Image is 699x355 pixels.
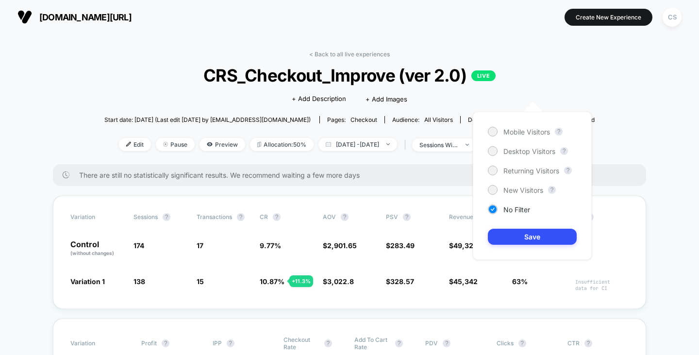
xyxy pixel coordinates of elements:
span: 328.57 [390,277,414,286]
span: Insufficient data for CI [575,279,629,291]
div: CS [663,8,682,27]
button: ? [237,213,245,221]
span: New Visitors [503,186,543,194]
img: rebalance [257,142,261,147]
button: ? [324,339,332,347]
span: 138 [133,277,145,286]
span: Mobile Visitors [503,128,550,136]
span: Device: [460,116,532,123]
span: Variation 1 [70,277,105,286]
span: Returning Visitors [503,167,559,175]
span: + Add Images [366,95,407,103]
span: (without changes) [70,250,114,256]
span: $ [449,241,478,250]
span: CI [575,213,629,221]
button: ? [584,339,592,347]
a: < Back to all live experiences [309,51,390,58]
button: ? [443,339,450,347]
span: Edit [119,138,151,151]
span: $ [386,241,415,250]
span: Sessions [133,213,158,220]
span: 17 [197,241,203,250]
div: Audience: [392,116,453,123]
span: | [402,138,412,152]
span: --- [575,243,629,257]
span: CRS_Checkout_Improve (ver 2.0) [129,65,570,85]
button: [DOMAIN_NAME][URL] [15,9,134,25]
button: ? [395,339,403,347]
p: Control [70,240,124,257]
span: $ [323,241,357,250]
span: 10.87 % [260,277,284,286]
button: ? [341,213,349,221]
img: end [386,143,390,145]
button: CS [660,7,684,27]
button: ? [518,339,526,347]
p: LIVE [471,70,496,81]
div: + 11.3 % [289,275,313,287]
button: ? [548,186,556,194]
span: Allocation: 50% [250,138,314,151]
button: ? [555,128,563,135]
img: end [163,142,168,147]
span: Pause [156,138,195,151]
button: ? [163,213,170,221]
span: Start date: [DATE] (Last edit [DATE] by [EMAIL_ADDRESS][DOMAIN_NAME]) [104,116,311,123]
span: 45,342 [453,277,478,286]
span: Clicks [497,339,514,347]
span: Preview [200,138,245,151]
button: ? [560,147,568,155]
span: Variation [70,336,124,351]
span: 283.49 [390,241,415,250]
span: PDV [425,339,438,347]
span: 174 [133,241,144,250]
button: ? [162,339,169,347]
span: There are still no statistically significant results. We recommend waiting a few more days [79,171,627,179]
span: [DOMAIN_NAME][URL] [39,12,132,22]
span: checkout [350,116,377,123]
span: $ [449,277,478,286]
span: AOV [323,213,336,220]
button: ? [227,339,234,347]
span: Revenue [449,213,473,220]
img: edit [126,142,131,147]
div: sessions with impression [419,141,458,149]
button: Create New Experience [565,9,652,26]
button: ? [273,213,281,221]
span: Checkout Rate [283,336,319,351]
span: + Add Description [292,94,346,104]
span: All Visitors [424,116,453,123]
span: 3,022.8 [327,277,354,286]
div: Pages: [327,116,377,123]
span: 15 [197,277,204,286]
span: Add To Cart Rate [354,336,390,351]
span: IPP [213,339,222,347]
span: Transactions [197,213,232,220]
button: Save [488,229,577,245]
button: ? [564,167,572,174]
span: PSV [386,213,398,220]
span: $ [386,277,414,286]
span: No Filter [503,205,530,214]
span: Desktop Visitors [503,147,555,155]
button: ? [403,213,411,221]
img: calendar [326,142,331,147]
span: CR [260,213,268,220]
span: $ [323,277,354,286]
span: Profit [141,339,157,347]
span: 2,901.65 [327,241,357,250]
span: CTR [567,339,580,347]
span: 49,328 [453,241,478,250]
span: [DATE] - [DATE] [318,138,397,151]
span: 63% [512,277,528,286]
img: Visually logo [17,10,32,24]
span: Variation [70,213,124,221]
span: 9.77 % [260,241,281,250]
